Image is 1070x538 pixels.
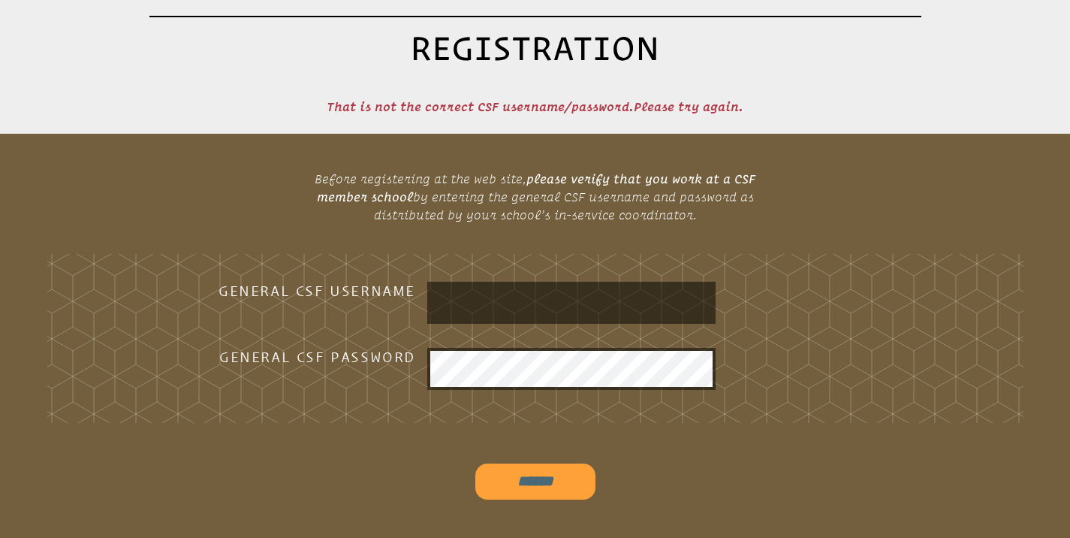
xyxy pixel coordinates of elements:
[289,164,782,230] p: Before registering at the web site, by entering the general CSF username and password as distribu...
[317,172,756,204] b: please verify that you work at a CSF member school
[175,282,415,300] h3: General CSF Username
[289,92,782,122] p: That is not the correct CSF username/password.
[149,16,921,80] h1: Registration
[634,100,743,113] span: Please try again.
[175,348,415,366] h3: General CSF Password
